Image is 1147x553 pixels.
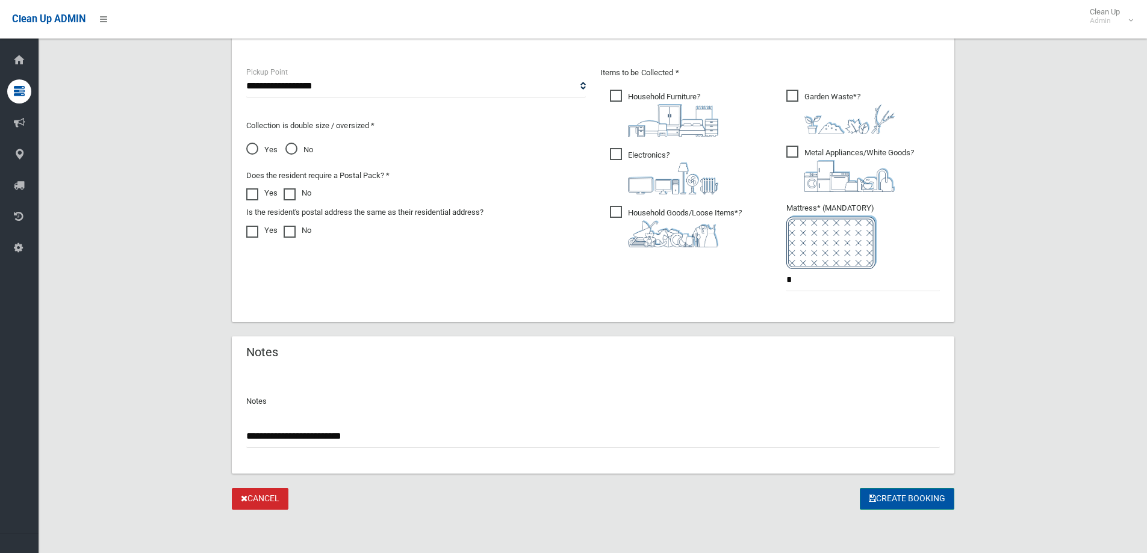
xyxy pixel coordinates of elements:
[246,186,278,200] label: Yes
[232,488,288,510] a: Cancel
[860,488,954,510] button: Create Booking
[1084,7,1132,25] span: Clean Up
[246,394,940,409] p: Notes
[285,143,313,157] span: No
[628,162,718,194] img: 394712a680b73dbc3d2a6a3a7ffe5a07.png
[600,66,940,80] p: Items to be Collected *
[610,148,718,194] span: Electronics
[628,92,718,137] i: ?
[628,208,742,247] i: ?
[804,148,914,192] i: ?
[786,146,914,192] span: Metal Appliances/White Goods
[1090,16,1120,25] small: Admin
[628,150,718,194] i: ?
[232,341,293,364] header: Notes
[284,186,311,200] label: No
[628,104,718,137] img: aa9efdbe659d29b613fca23ba79d85cb.png
[804,160,895,192] img: 36c1b0289cb1767239cdd3de9e694f19.png
[284,223,311,238] label: No
[246,143,278,157] span: Yes
[804,104,895,134] img: 4fd8a5c772b2c999c83690221e5242e0.png
[628,220,718,247] img: b13cc3517677393f34c0a387616ef184.png
[610,90,718,137] span: Household Furniture
[804,92,895,134] i: ?
[246,223,278,238] label: Yes
[786,203,940,269] span: Mattress* (MANDATORY)
[12,13,85,25] span: Clean Up ADMIN
[786,215,877,269] img: e7408bece873d2c1783593a074e5cb2f.png
[246,205,483,220] label: Is the resident's postal address the same as their residential address?
[610,206,742,247] span: Household Goods/Loose Items*
[246,119,586,133] p: Collection is double size / oversized *
[786,90,895,134] span: Garden Waste*
[246,168,390,183] label: Does the resident require a Postal Pack? *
